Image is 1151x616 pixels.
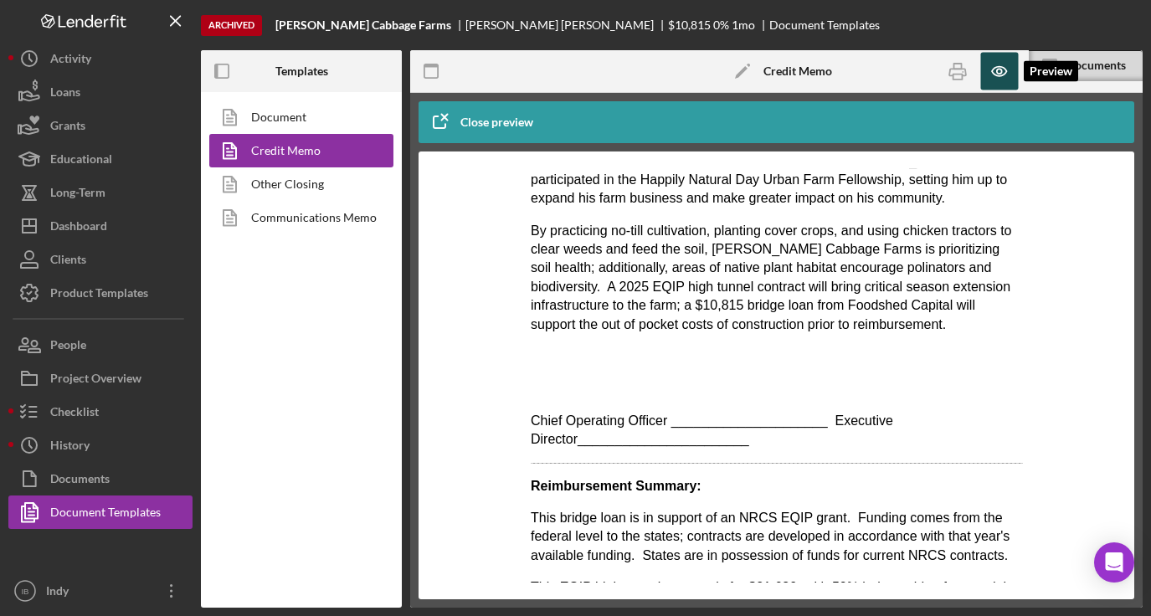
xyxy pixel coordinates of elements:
div: People [50,328,86,366]
div: Documents [1066,59,1143,72]
a: Credit Memo [209,134,385,167]
div: $10,815 [668,18,711,32]
div: Open Intercom Messenger [1094,542,1134,583]
a: Other Closing [209,167,385,201]
button: Documents [8,462,193,495]
button: Grants [8,109,193,142]
b: Templates [275,64,328,78]
div: Archived [201,15,262,36]
p: This EQIP high tunnel contract is for $21,630, with 50% being paid upfront and the other 50% comi... [13,410,506,522]
button: People [8,328,193,362]
button: Product Templates [8,276,193,310]
b: [PERSON_NAME] Cabbage Farms [275,18,451,32]
div: Loans [50,75,80,113]
div: Document Templates [769,18,880,32]
a: Communications Memo [209,201,385,234]
button: Project Overview [8,362,193,395]
button: Clients [8,243,193,276]
button: Educational [8,142,193,176]
span: Reimbursement Summary: [13,311,184,325]
div: Close preview [460,105,533,139]
div: Long-Term [50,176,105,213]
text: IB [21,587,28,596]
div: [PERSON_NAME] [PERSON_NAME] [465,18,668,32]
button: Loans [8,75,193,109]
div: 0 % [713,18,729,32]
div: Document Templates [50,495,161,533]
div: Checklist [50,395,99,433]
button: Long-Term [8,176,193,209]
div: Documents [50,462,110,500]
button: Activity [8,42,193,75]
div: History [50,429,90,466]
p: By practicing no-till cultivation, planting cover crops, and using chicken tractors to clear weed... [13,54,506,166]
a: Document [209,100,385,134]
button: Dashboard [8,209,193,243]
button: IBIndy [PERSON_NAME] [8,574,193,608]
button: Checklist [8,395,193,429]
p: Chief Operating Officer _____________________ Executive Director_______________________ [13,244,506,281]
div: Clients [50,243,86,280]
div: Grants [50,109,85,146]
div: Dashboard [50,209,107,247]
div: Project Overview [50,362,141,399]
div: Product Templates [50,276,148,314]
button: History [8,429,193,462]
div: 1 mo [732,18,755,32]
b: Credit Memo [763,64,832,78]
button: Close preview [419,105,550,139]
div: Educational [50,142,112,180]
iframe: Rich Text Area [517,168,1036,583]
div: Activity [50,42,91,80]
button: Document Templates [8,495,193,529]
p: This bridge loan is in support of an NRCS EQIP grant. Funding comes from the federal level to the... [13,341,506,397]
